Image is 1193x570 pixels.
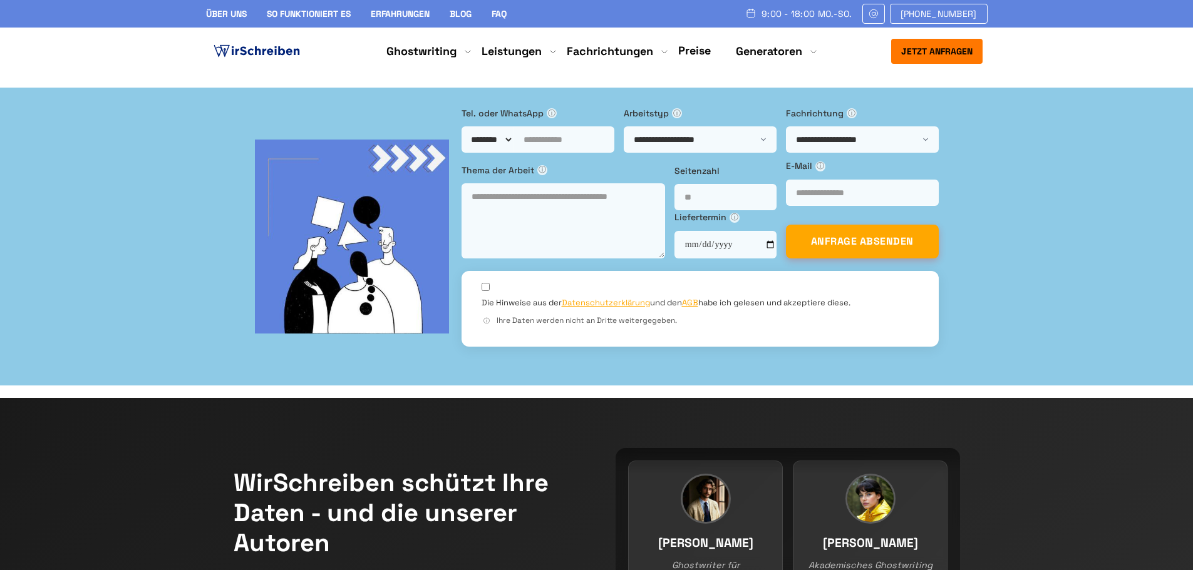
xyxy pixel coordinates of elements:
[547,108,557,118] span: ⓘ
[901,9,977,19] span: [PHONE_NUMBER]
[562,297,650,308] a: Datenschutzerklärung
[255,140,449,333] img: bg
[462,106,614,120] label: Tel. oder WhatsApp
[786,106,939,120] label: Fachrichtung
[736,44,802,59] a: Generatoren
[462,163,665,177] label: Thema der Arbeit
[682,297,698,308] a: AGB
[890,4,988,24] a: [PHONE_NUMBER]
[641,526,770,545] h3: [PERSON_NAME]
[762,9,852,19] span: 9:00 - 18:00 Mo.-So.
[730,213,740,223] span: ⓘ
[815,161,825,171] span: ⓘ
[624,106,777,120] label: Arbeitstyp
[672,108,682,118] span: ⓘ
[786,225,939,258] button: ANFRAGE ABSENDEN
[492,8,507,19] a: FAQ
[482,44,542,59] a: Leistungen
[567,44,653,59] a: Fachrichtungen
[386,44,457,59] a: Ghostwriting
[891,39,983,64] button: Jetzt anfragen
[745,8,757,18] img: Schedule
[678,43,711,58] a: Preise
[847,108,857,118] span: ⓘ
[482,316,492,326] span: ⓘ
[450,8,472,19] a: Blog
[868,9,879,19] img: Email
[674,210,777,224] label: Liefertermin
[371,8,430,19] a: Erfahrungen
[537,165,547,175] span: ⓘ
[482,297,850,308] label: Die Hinweise aus der und den habe ich gelesen und akzeptiere diese.
[786,159,939,173] label: E-Mail
[482,315,919,327] div: Ihre Daten werden nicht an Dritte weitergegeben.
[206,8,247,19] a: Über uns
[806,526,934,545] h3: [PERSON_NAME]
[674,164,777,178] label: Seitenzahl
[211,42,302,61] img: logo ghostwriter-österreich
[234,468,578,558] h2: WirSchreiben schützt Ihre Daten - und die unserer Autoren
[267,8,351,19] a: So funktioniert es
